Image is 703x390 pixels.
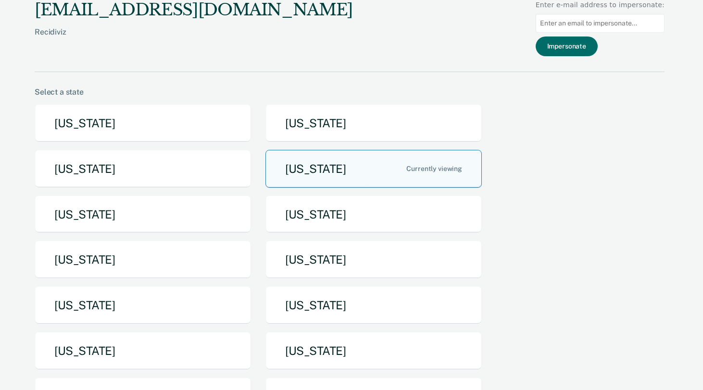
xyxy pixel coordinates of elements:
[265,195,482,233] button: [US_STATE]
[35,27,353,52] div: Recidiviz
[35,150,251,188] button: [US_STATE]
[35,241,251,279] button: [US_STATE]
[265,286,482,324] button: [US_STATE]
[35,286,251,324] button: [US_STATE]
[35,87,665,97] div: Select a state
[265,150,482,188] button: [US_STATE]
[536,37,598,56] button: Impersonate
[35,195,251,233] button: [US_STATE]
[265,241,482,279] button: [US_STATE]
[35,104,251,142] button: [US_STATE]
[35,332,251,370] button: [US_STATE]
[536,14,665,33] input: Enter an email to impersonate...
[265,332,482,370] button: [US_STATE]
[265,104,482,142] button: [US_STATE]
